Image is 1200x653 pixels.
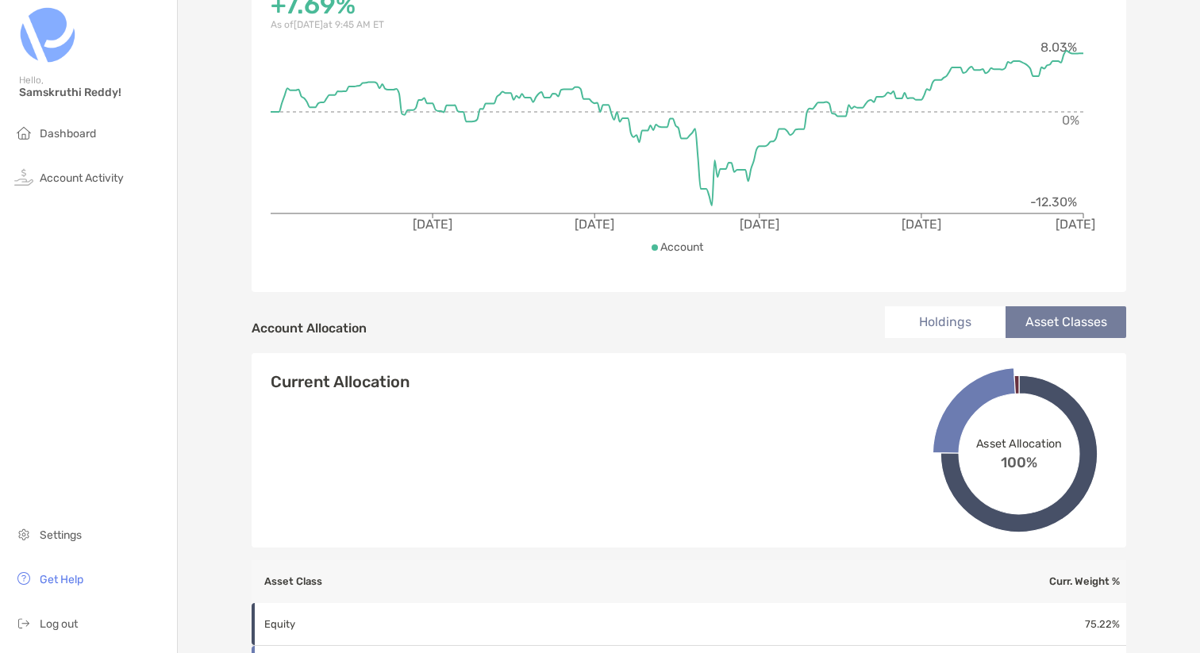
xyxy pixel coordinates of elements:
p: Equity [264,614,487,634]
p: Account [660,237,703,257]
span: Settings [40,528,82,542]
span: Dashboard [40,127,96,140]
li: Holdings [885,306,1006,338]
img: Zoe Logo [19,6,76,63]
tspan: 0% [1062,113,1079,128]
li: Asset Classes [1006,306,1126,338]
th: Asset Class [252,560,891,603]
tspan: [DATE] [902,217,941,232]
img: settings icon [14,524,33,544]
h4: Current Allocation [271,372,410,391]
img: activity icon [14,167,33,186]
h4: Account Allocation [252,321,367,336]
img: household icon [14,123,33,142]
tspan: 8.03% [1040,40,1077,55]
span: Get Help [40,573,83,586]
span: Log out [40,617,78,631]
img: logout icon [14,613,33,632]
span: 100% [1001,450,1037,471]
span: Account Activity [40,171,124,185]
tspan: [DATE] [1056,217,1095,232]
th: Curr. Weight % [891,560,1126,603]
tspan: [DATE] [740,217,779,232]
span: Asset Allocation [976,436,1063,450]
tspan: -12.30% [1030,194,1077,209]
tspan: [DATE] [575,217,614,232]
img: get-help icon [14,569,33,588]
p: As of [DATE] at 9:45 AM ET [271,15,689,35]
tspan: [DATE] [413,217,452,232]
td: 75.22 % [891,603,1126,646]
span: Samskruthi Reddy! [19,86,167,99]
